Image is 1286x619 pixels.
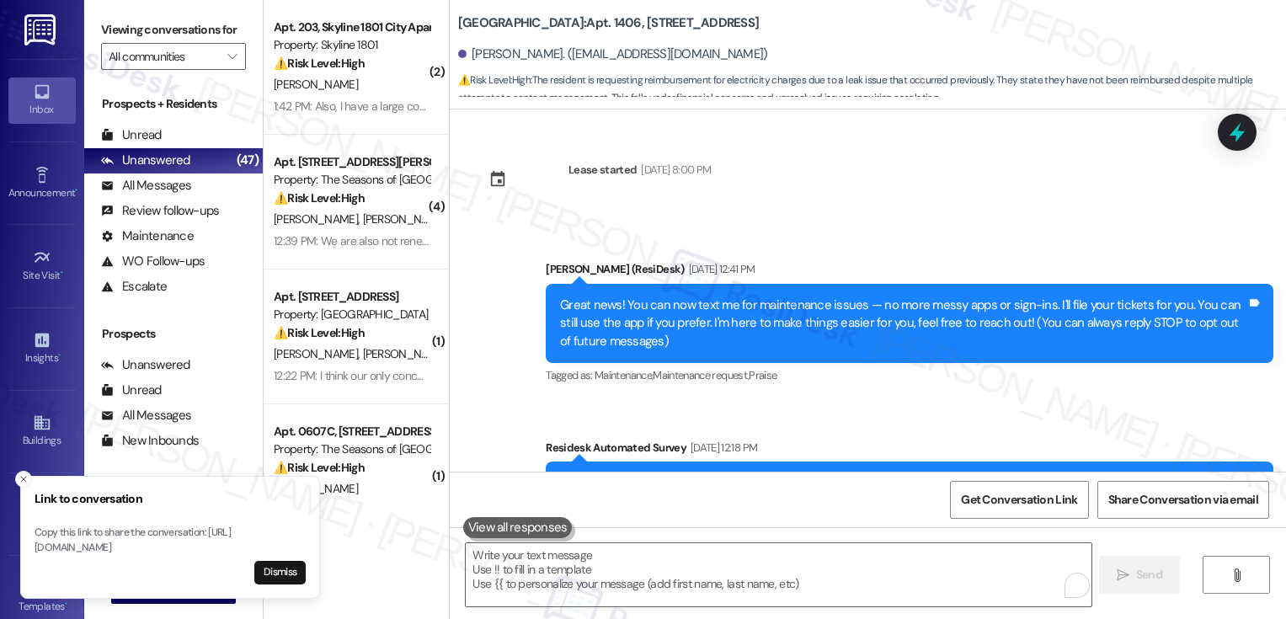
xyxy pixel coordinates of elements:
[274,325,365,340] strong: ⚠️ Risk Level: High
[8,77,76,123] a: Inbox
[101,382,162,399] div: Unread
[35,526,306,555] p: Copy this link to share the conversation: [URL][DOMAIN_NAME]
[458,14,759,32] b: [GEOGRAPHIC_DATA]: Apt. 1406, [STREET_ADDRESS]
[61,267,63,279] span: •
[274,190,365,205] strong: ⚠️ Risk Level: High
[274,153,430,171] div: Apt. [STREET_ADDRESS][PERSON_NAME]
[8,408,76,454] a: Buildings
[1230,568,1243,582] i: 
[458,72,1286,108] span: : The resident is requesting reimbursement for electricity charges due to a leak issue that occur...
[274,481,358,496] span: [PERSON_NAME]
[101,152,190,169] div: Unanswered
[232,147,263,173] div: (47)
[109,43,219,70] input: All communities
[35,490,306,508] h3: Link to conversation
[950,481,1088,519] button: Get Conversation Link
[254,561,306,584] button: Dismiss
[595,368,653,382] span: Maintenance ,
[546,439,1273,462] div: Residesk Automated Survey
[274,36,430,54] div: Property: Skyline 1801
[274,423,430,440] div: Apt. 0607C, [STREET_ADDRESS][PERSON_NAME]
[274,306,430,323] div: Property: [GEOGRAPHIC_DATA]
[458,73,531,87] strong: ⚠️ Risk Level: High
[1136,566,1162,584] span: Send
[227,50,237,63] i: 
[274,19,430,36] div: Apt. 203, Skyline 1801 City Apartments
[274,346,363,361] span: [PERSON_NAME]
[101,17,246,43] label: Viewing conversations for
[101,432,199,450] div: New Inbounds
[961,491,1077,509] span: Get Conversation Link
[749,368,776,382] span: Praise
[1097,481,1269,519] button: Share Conversation via email
[560,296,1246,350] div: Great news! You can now text me for maintenance issues — no more messy apps or sign-ins. I'll fil...
[8,243,76,289] a: Site Visit •
[362,211,446,227] span: [PERSON_NAME]
[75,184,77,196] span: •
[8,326,76,371] a: Insights •
[685,260,755,278] div: [DATE] 12:41 PM
[84,325,263,343] div: Prospects
[274,460,365,475] strong: ⚠️ Risk Level: High
[101,278,167,296] div: Escalate
[24,14,59,45] img: ResiDesk Logo
[65,598,67,610] span: •
[84,95,263,113] div: Prospects + Residents
[568,161,638,179] div: Lease started
[101,356,190,374] div: Unanswered
[101,202,219,220] div: Review follow-ups
[101,227,194,245] div: Maintenance
[1108,491,1258,509] span: Share Conversation via email
[1099,556,1181,594] button: Send
[637,161,711,179] div: [DATE] 8:00 PM
[274,77,358,92] span: [PERSON_NAME]
[101,126,162,144] div: Unread
[546,363,1273,387] div: Tagged as:
[15,471,32,488] button: Close toast
[274,288,430,306] div: Apt. [STREET_ADDRESS]
[362,346,446,361] span: [PERSON_NAME]
[8,492,76,537] a: Leads
[458,45,768,63] div: [PERSON_NAME]. ([EMAIL_ADDRESS][DOMAIN_NAME])
[686,439,757,456] div: [DATE] 12:18 PM
[58,350,61,361] span: •
[653,368,749,382] span: Maintenance request ,
[1117,568,1129,582] i: 
[101,177,191,195] div: All Messages
[546,260,1273,284] div: [PERSON_NAME] (ResiDesk)
[101,253,205,270] div: WO Follow-ups
[274,440,430,458] div: Property: The Seasons of [GEOGRAPHIC_DATA]
[466,543,1091,606] textarea: To enrich screen reader interactions, please activate Accessibility in Grammarly extension settings
[101,407,191,424] div: All Messages
[274,368,1136,383] div: 12:22 PM: I think our only concern is the issues we have been having with our billing and needing...
[274,171,430,189] div: Property: The Seasons of [GEOGRAPHIC_DATA]
[274,56,365,71] strong: ⚠️ Risk Level: High
[274,211,363,227] span: [PERSON_NAME]
[274,99,1141,114] div: 1:42 PM: Also, I have a large cockroach infestation in my unit, Could you please have a professio...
